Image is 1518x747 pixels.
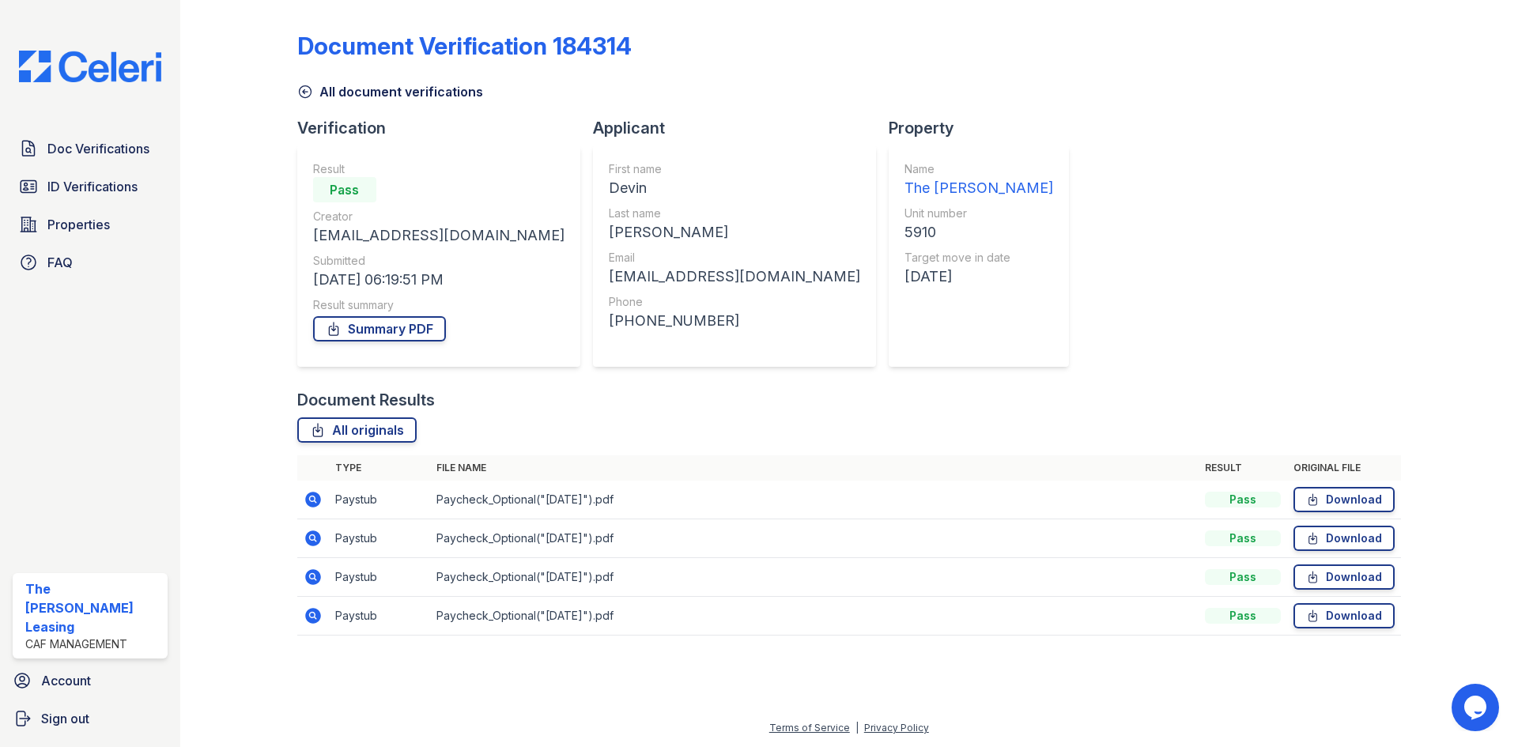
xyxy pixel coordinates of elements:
div: [PHONE_NUMBER] [609,310,860,332]
span: Doc Verifications [47,139,149,158]
div: Pass [1205,608,1281,624]
div: Email [609,250,860,266]
div: Result [313,161,565,177]
iframe: chat widget [1452,684,1502,731]
a: Account [6,665,174,696]
th: Type [329,455,430,481]
th: Result [1199,455,1287,481]
div: Phone [609,294,860,310]
td: Paycheck_Optional("[DATE]").pdf [430,481,1199,519]
img: CE_Logo_Blue-a8612792a0a2168367f1c8372b55b34899dd931a85d93a1a3d3e32e68fde9ad4.png [6,51,174,82]
div: CAF Management [25,636,161,652]
th: Original file [1287,455,1401,481]
div: [DATE] 06:19:51 PM [313,269,565,291]
a: Properties [13,209,168,240]
div: The [PERSON_NAME] [904,177,1053,199]
div: [EMAIL_ADDRESS][DOMAIN_NAME] [609,266,860,288]
span: Sign out [41,709,89,728]
a: FAQ [13,247,168,278]
a: Sign out [6,703,174,734]
div: Devin [609,177,860,199]
a: All originals [297,417,417,443]
td: Paycheck_Optional("[DATE]").pdf [430,558,1199,597]
div: First name [609,161,860,177]
div: Document Results [297,389,435,411]
a: Name The [PERSON_NAME] [904,161,1053,199]
td: Paycheck_Optional("[DATE]").pdf [430,519,1199,558]
div: Pass [1205,569,1281,585]
th: File name [430,455,1199,481]
div: Pass [1205,492,1281,507]
div: Name [904,161,1053,177]
a: Download [1293,487,1395,512]
div: Unit number [904,206,1053,221]
a: Doc Verifications [13,133,168,164]
td: Paystub [329,558,430,597]
div: Pass [313,177,376,202]
a: Summary PDF [313,316,446,341]
div: [EMAIL_ADDRESS][DOMAIN_NAME] [313,224,565,247]
a: Terms of Service [769,722,850,734]
div: Verification [297,117,593,139]
div: Last name [609,206,860,221]
div: Document Verification 184314 [297,32,632,60]
div: Creator [313,209,565,224]
td: Paystub [329,481,430,519]
a: All document verifications [297,82,483,101]
a: ID Verifications [13,171,168,202]
span: Properties [47,215,110,234]
div: Property [889,117,1082,139]
div: Result summary [313,297,565,313]
div: Submitted [313,253,565,269]
div: Pass [1205,530,1281,546]
div: Applicant [593,117,889,139]
div: The [PERSON_NAME] Leasing [25,579,161,636]
a: Download [1293,526,1395,551]
div: | [855,722,859,734]
a: Download [1293,603,1395,628]
td: Paystub [329,597,430,636]
div: 5910 [904,221,1053,243]
div: Target move in date [904,250,1053,266]
a: Download [1293,564,1395,590]
span: Account [41,671,91,690]
span: FAQ [47,253,73,272]
a: Privacy Policy [864,722,929,734]
div: [DATE] [904,266,1053,288]
span: ID Verifications [47,177,138,196]
td: Paystub [329,519,430,558]
div: [PERSON_NAME] [609,221,860,243]
td: Paycheck_Optional("[DATE]").pdf [430,597,1199,636]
